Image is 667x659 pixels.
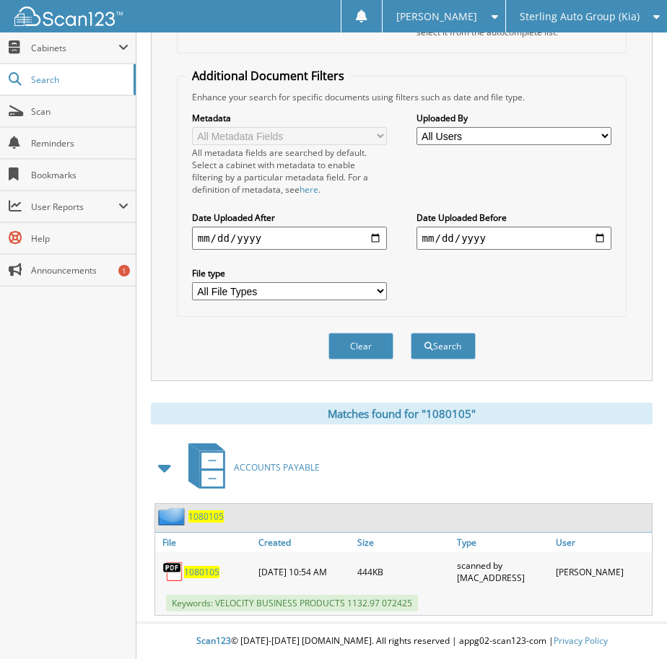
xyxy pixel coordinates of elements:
span: Search [31,74,126,86]
span: Bookmarks [31,169,128,181]
legend: Additional Document Filters [185,68,352,84]
label: Uploaded By [417,112,612,124]
span: [PERSON_NAME] [396,12,477,21]
span: Announcements [31,264,128,276]
input: end [417,227,612,250]
a: Created [255,533,354,552]
img: folder2.png [158,507,188,525]
a: Privacy Policy [554,634,608,647]
label: File type [192,267,388,279]
input: start [192,227,388,250]
div: © [DATE]-[DATE] [DOMAIN_NAME]. All rights reserved | appg02-scan123-com | [136,624,667,659]
a: here [300,183,318,196]
a: ACCOUNTS PAYABLE [180,439,320,496]
span: Scan123 [196,634,231,647]
div: scanned by [MAC_ADDRESS] [453,556,553,588]
div: 444KB [354,556,453,588]
a: File [155,533,255,552]
a: 1080105 [188,510,224,523]
div: Enhance your search for specific documents using filters such as date and file type. [185,91,619,103]
div: [PERSON_NAME] [552,556,652,588]
span: User Reports [31,201,118,213]
a: Type [453,533,553,552]
a: Size [354,533,453,552]
span: Keywords: VELOCITY BUSINESS PRODUCTS 1132.97 072425 [166,595,418,611]
span: Sterling Auto Group (Kia) [520,12,640,21]
button: Clear [328,333,393,359]
span: ACCOUNTS PAYABLE [234,461,320,473]
label: Date Uploaded Before [417,211,612,224]
a: 1080105 [184,566,219,578]
img: scan123-logo-white.svg [14,6,123,26]
label: Date Uploaded After [192,211,388,224]
button: Search [411,333,476,359]
span: Reminders [31,137,128,149]
div: [DATE] 10:54 AM [255,556,354,588]
span: Help [31,232,128,245]
img: PDF.png [162,561,184,582]
a: User [552,533,652,552]
div: Matches found for "1080105" [151,403,653,424]
span: Scan [31,105,128,118]
div: All metadata fields are searched by default. Select a cabinet with metadata to enable filtering b... [192,147,388,196]
div: 1 [118,265,130,276]
span: Cabinets [31,42,118,54]
label: Metadata [192,112,388,124]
